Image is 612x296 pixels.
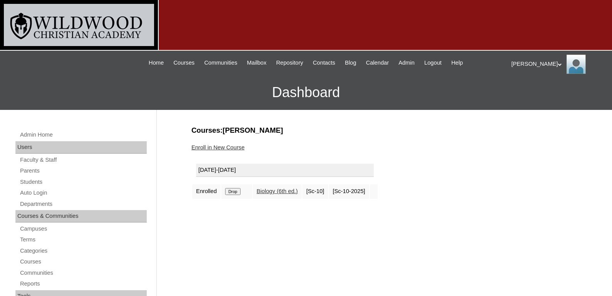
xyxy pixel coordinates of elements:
a: Categories [19,246,147,256]
a: Communities [19,268,147,278]
a: Communities [200,58,241,67]
a: Logout [420,58,446,67]
div: Courses & Communities [15,210,147,222]
span: Mailbox [247,58,267,67]
a: Courses [19,257,147,267]
a: Courses [170,58,198,67]
a: Biology (6th ed.) [257,188,298,194]
a: Faculty & Staff [19,155,147,165]
a: Mailbox [243,58,271,67]
a: Blog [341,58,360,67]
a: Auto Login [19,188,147,198]
span: Contacts [313,58,335,67]
a: Departments [19,199,147,209]
span: Calendar [366,58,389,67]
img: logo-white.png [4,4,154,46]
a: Admin Home [19,130,147,140]
h3: Dashboard [4,75,608,110]
span: Blog [345,58,356,67]
td: Enrolled [192,184,221,199]
span: Home [149,58,164,67]
span: Admin [398,58,415,67]
a: Students [19,177,147,187]
a: Home [145,58,168,67]
a: Campuses [19,224,147,234]
div: Users [15,141,147,154]
img: Jill Isaac [566,55,586,74]
span: Help [451,58,463,67]
a: Parents [19,166,147,176]
span: Logout [424,58,442,67]
div: [DATE]-[DATE] [196,164,374,177]
td: [Sc-10-2025] [329,184,369,199]
td: [Sc-10] [302,184,328,199]
a: Terms [19,235,147,245]
h3: Courses:[PERSON_NAME] [192,125,574,135]
a: Contacts [309,58,339,67]
span: Courses [173,58,195,67]
a: Admin [395,58,419,67]
a: Repository [272,58,307,67]
a: Reports [19,279,147,289]
a: Calendar [362,58,393,67]
input: Drop [225,188,240,195]
span: Communities [204,58,237,67]
div: [PERSON_NAME] [511,55,604,74]
span: Repository [276,58,303,67]
a: Enroll in New Course [192,144,245,151]
a: Help [448,58,467,67]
